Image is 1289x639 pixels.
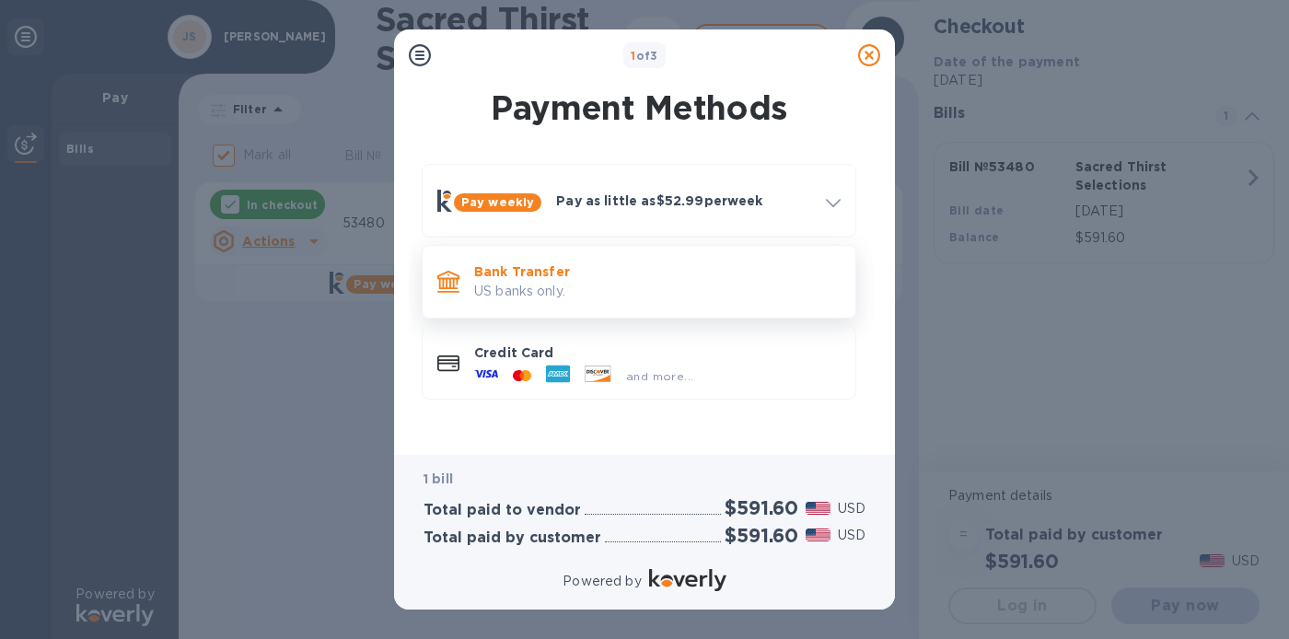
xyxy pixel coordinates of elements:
[649,569,726,591] img: Logo
[424,502,581,519] h3: Total paid to vendor
[474,343,841,362] p: Credit Card
[806,502,830,515] img: USD
[461,195,534,209] b: Pay weekly
[725,496,798,519] h2: $591.60
[838,499,865,518] p: USD
[725,524,798,547] h2: $591.60
[556,192,811,210] p: Pay as little as $52.99 per week
[631,49,635,63] span: 1
[424,529,601,547] h3: Total paid by customer
[424,471,453,486] b: 1 bill
[838,526,865,545] p: USD
[806,529,830,541] img: USD
[418,88,860,127] h1: Payment Methods
[474,282,841,301] p: US banks only.
[626,369,693,383] span: and more...
[563,572,641,591] p: Powered by
[631,49,658,63] b: of 3
[474,262,841,281] p: Bank Transfer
